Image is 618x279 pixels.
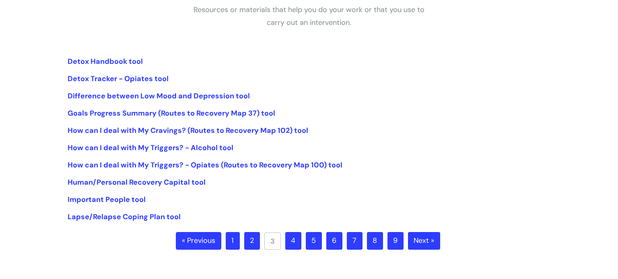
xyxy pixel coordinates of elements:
[68,212,181,222] a: Lapse/Relapse Coping Plan tool
[408,232,440,250] a: Next »
[188,3,430,29] p: Resources or materials that help you do your work or that you use to carry out an intervention.
[68,57,143,66] a: Detox Handbook tool
[68,74,169,83] a: Detox Tracker - Opiates tool
[176,232,221,250] a: « Previous
[226,232,240,250] a: 1
[68,177,206,187] a: Human/Personal Recovery Capital tool
[68,108,275,118] a: Goals Progress Summary (Routes to Recovery Map 37) tool
[387,232,404,250] a: 9
[326,232,342,250] a: 6
[264,232,281,250] a: 3
[68,143,233,153] a: How can I deal with My Triggers? - Alcohol tool
[244,232,260,250] a: 2
[306,232,322,250] a: 5
[68,91,250,101] a: Difference between Low Mood and Depression tool
[68,126,308,135] a: How can I deal with My Cravings? (Routes to Recovery Map 102) tool
[347,232,363,250] a: 7
[367,232,383,250] a: 8
[68,160,342,170] a: How can I deal with My Triggers? - Opiates (Routes to Recovery Map 100) tool
[68,195,146,204] a: Important People tool
[285,232,301,250] a: 4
